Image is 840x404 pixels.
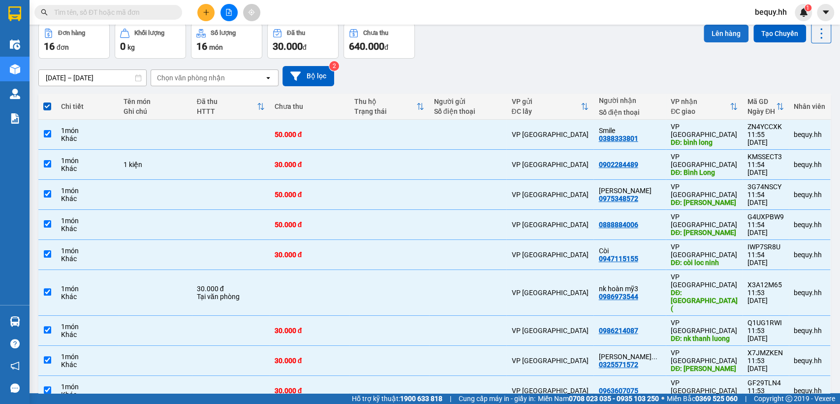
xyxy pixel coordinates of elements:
[10,361,20,370] span: notification
[275,102,344,110] div: Chưa thu
[61,323,114,331] div: 1 món
[671,289,738,312] div: DĐ: Lộc Ninh(
[61,195,114,202] div: Khác
[10,316,20,327] img: warehouse-icon
[38,23,110,59] button: Đơn hàng16đơn
[275,221,344,229] div: 50.000 đ
[511,221,589,229] div: VP [GEOGRAPHIC_DATA]
[747,251,784,267] div: 11:54 [DATE]
[598,361,638,369] div: 0325571572
[671,123,738,138] div: VP [GEOGRAPHIC_DATA]
[434,107,502,115] div: Số điện thoại
[569,395,659,403] strong: 0708 023 035 - 0935 103 250
[747,289,784,304] div: 11:53 [DATE]
[671,349,738,365] div: VP [GEOGRAPHIC_DATA]
[747,123,784,131] div: ZN4YCCXK
[671,259,738,267] div: DĐ: còi loc ninh
[598,327,638,335] div: 0986214087
[282,66,334,86] button: Bộ lọc
[598,108,661,116] div: Số điện thoại
[197,293,265,301] div: Tại văn phòng
[667,393,738,404] span: Miền Bắc
[794,102,825,110] div: Nhân viên
[124,161,187,168] div: 1 kiện
[747,153,784,161] div: KMSSECT3
[192,94,270,120] th: Toggle SortBy
[511,251,589,259] div: VP [GEOGRAPHIC_DATA]
[747,387,784,403] div: 11:53 [DATE]
[671,273,738,289] div: VP [GEOGRAPHIC_DATA]
[275,357,344,365] div: 30.000 đ
[747,327,784,342] div: 11:53 [DATE]
[61,331,114,338] div: Khác
[459,393,535,404] span: Cung cấp máy in - giấy in:
[598,255,638,263] div: 0947115155
[747,243,784,251] div: IWP7SR8U
[275,161,344,168] div: 30.000 đ
[785,395,792,402] span: copyright
[124,107,187,115] div: Ghi chú
[794,131,825,138] div: bequy.hh
[511,107,581,115] div: ĐC lấy
[598,135,638,142] div: 0388333801
[157,73,225,83] div: Chọn văn phòng nhận
[671,138,738,146] div: DĐ: bình long
[61,361,114,369] div: Khác
[10,383,20,393] span: message
[384,43,388,51] span: đ
[61,225,114,233] div: Khác
[695,395,738,403] strong: 0369 525 060
[661,397,664,401] span: ⚪️
[41,9,48,16] span: search
[124,98,187,105] div: Tên món
[671,98,730,105] div: VP nhận
[511,327,589,335] div: VP [GEOGRAPHIC_DATA]
[806,4,809,11] span: 1
[196,40,207,52] span: 16
[671,213,738,229] div: VP [GEOGRAPHIC_DATA]
[598,293,638,301] div: 0986973544
[671,243,738,259] div: VP [GEOGRAPHIC_DATA]
[354,98,416,105] div: Thu hộ
[267,23,339,59] button: Đã thu30.000đ
[753,25,806,42] button: Tạo Chuyến
[61,187,114,195] div: 1 món
[747,281,784,289] div: X3A12M65
[191,23,262,59] button: Số lượng16món
[747,319,784,327] div: Q1UG1RWI
[10,339,20,348] span: question-circle
[58,30,85,36] div: Đơn hàng
[511,131,589,138] div: VP [GEOGRAPHIC_DATA]
[10,113,20,124] img: solution-icon
[61,285,114,293] div: 1 món
[275,251,344,259] div: 30.000 đ
[598,97,661,104] div: Người nhận
[671,168,738,176] div: DĐ: Bình Long
[44,40,55,52] span: 16
[671,229,738,236] div: DĐ: TUYEN BLONG
[511,357,589,365] div: VP [GEOGRAPHIC_DATA]
[794,387,825,395] div: bequy.hh
[598,387,638,395] div: 0963607075
[598,221,638,229] div: 0888884006
[61,391,114,399] div: Khác
[61,165,114,172] div: Khác
[127,43,135,51] span: kg
[10,64,20,74] img: warehouse-icon
[598,285,661,293] div: nk hoàn mỹ3
[671,199,738,206] div: DĐ: tan trinh
[273,40,303,52] span: 30.000
[794,357,825,365] div: bequy.hh
[666,94,743,120] th: Toggle SortBy
[61,135,114,142] div: Khác
[747,379,784,387] div: GF29TLN4
[538,393,659,404] span: Miền Nam
[794,191,825,199] div: bequy.hh
[747,213,784,221] div: G4UXPBW9
[354,107,416,115] div: Trạng thái
[598,195,638,202] div: 0975348572
[39,70,146,86] input: Select a date range.
[651,353,657,361] span: ...
[805,4,811,11] sup: 1
[671,107,730,115] div: ĐC giao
